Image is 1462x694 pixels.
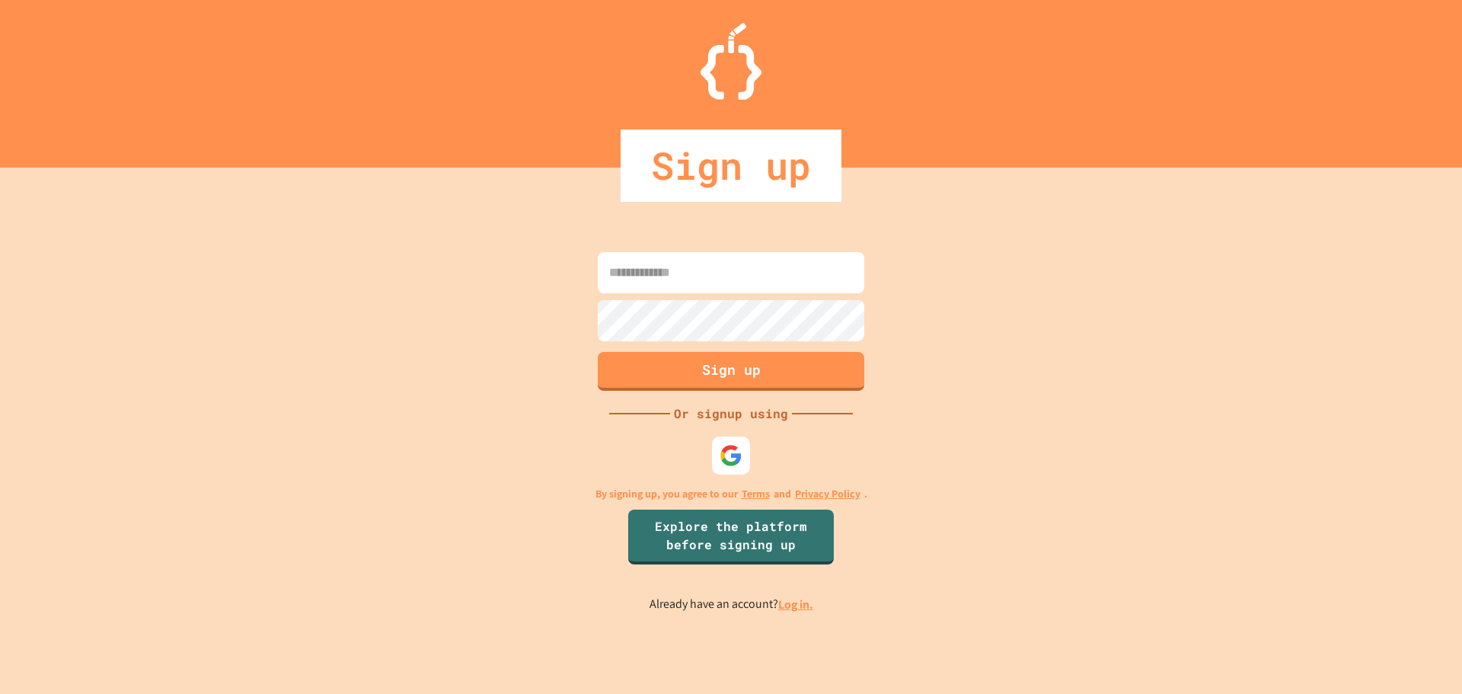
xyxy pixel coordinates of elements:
[701,23,761,100] img: Logo.svg
[742,486,770,502] a: Terms
[598,352,864,391] button: Sign up
[795,486,860,502] a: Privacy Policy
[628,510,834,564] a: Explore the platform before signing up
[720,444,742,467] img: google-icon.svg
[621,130,841,202] div: Sign up
[595,486,867,502] p: By signing up, you agree to our and .
[650,595,813,614] p: Already have an account?
[670,405,792,423] div: Or signup using
[778,596,813,612] a: Log in.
